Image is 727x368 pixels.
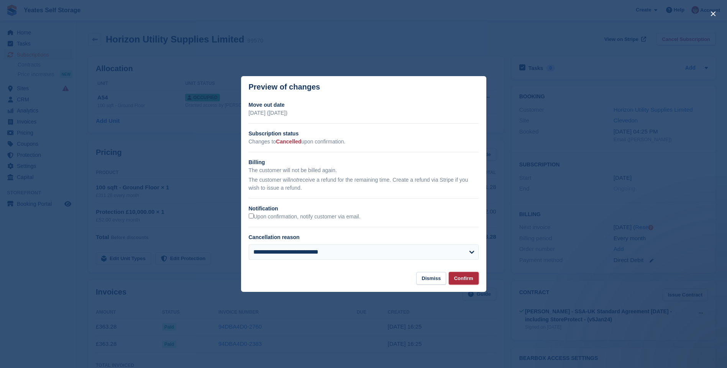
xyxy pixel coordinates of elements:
[449,272,479,285] button: Confirm
[276,138,301,145] span: Cancelled
[249,213,254,218] input: Upon confirmation, notify customer via email.
[249,101,479,109] h2: Move out date
[249,138,479,146] p: Changes to upon confirmation.
[249,213,361,220] label: Upon confirmation, notify customer via email.
[249,109,479,117] p: [DATE] ([DATE])
[249,205,479,213] h2: Notification
[416,272,446,285] button: Dismiss
[249,234,300,240] label: Cancellation reason
[249,166,479,174] p: The customer will not be billed again.
[290,177,297,183] em: not
[249,158,479,166] h2: Billing
[707,8,719,20] button: close
[249,176,479,192] p: The customer will receive a refund for the remaining time. Create a refund via Stripe if you wish...
[249,83,320,91] p: Preview of changes
[249,130,479,138] h2: Subscription status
